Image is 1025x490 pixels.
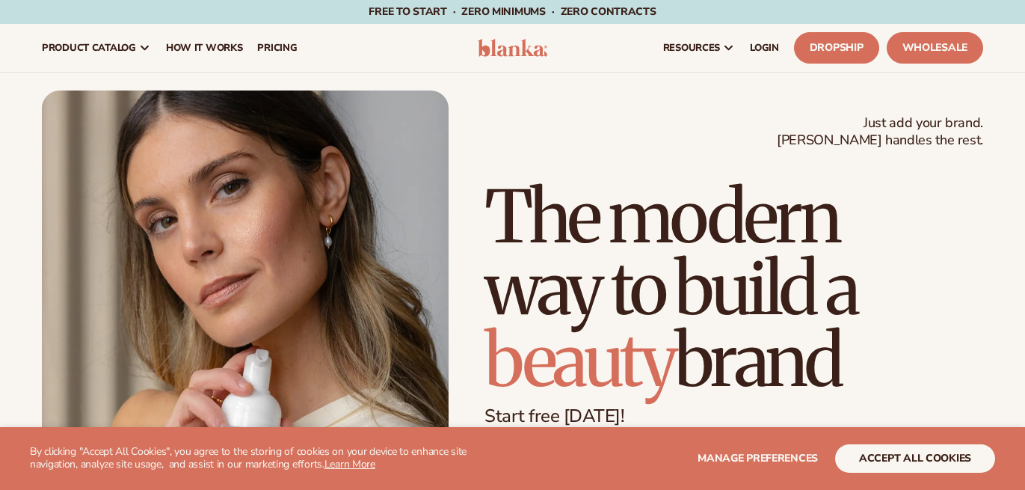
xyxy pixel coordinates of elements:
span: beauty [484,316,674,405]
span: Free to start · ZERO minimums · ZERO contracts [369,4,656,19]
a: Learn More [324,457,375,471]
span: pricing [257,42,297,54]
img: logo [478,39,548,57]
a: Wholesale [887,32,983,64]
button: Manage preferences [698,444,818,473]
span: How It Works [166,42,243,54]
button: accept all cookies [835,444,995,473]
span: product catalog [42,42,136,54]
a: LOGIN [742,24,787,72]
a: pricing [250,24,304,72]
span: Just add your brand. [PERSON_NAME] handles the rest. [777,114,983,150]
p: Start free [DATE]! [484,405,983,427]
a: product catalog [34,24,158,72]
a: resources [656,24,742,72]
h1: The modern way to build a brand [484,181,983,396]
span: Manage preferences [698,451,818,465]
p: By clicking "Accept All Cookies", you agree to the storing of cookies on your device to enhance s... [30,446,513,471]
a: Dropship [794,32,879,64]
span: resources [663,42,720,54]
a: How It Works [158,24,250,72]
span: LOGIN [750,42,779,54]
